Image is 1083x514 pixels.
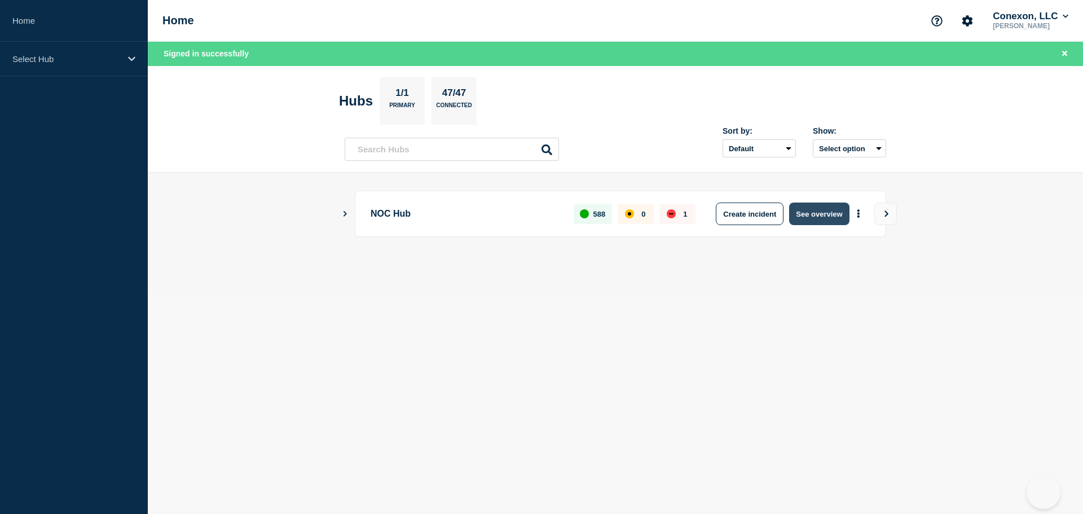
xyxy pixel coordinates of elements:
h2: Hubs [339,93,373,109]
span: Signed in successfully [164,49,249,58]
div: down [667,209,676,218]
button: Conexon, LLC [990,11,1071,22]
div: up [580,209,589,218]
p: Primary [389,102,415,114]
button: Create incident [716,203,783,225]
p: Select Hub [12,54,121,64]
button: Support [925,9,949,33]
p: 1/1 [391,87,413,102]
p: [PERSON_NAME] [990,22,1071,30]
input: Search Hubs [345,138,559,161]
h1: Home [162,14,194,27]
p: NOC Hub [371,203,561,225]
p: 1 [683,210,687,218]
iframe: Help Scout Beacon - Open [1027,475,1060,509]
div: affected [625,209,634,218]
select: Sort by [723,139,796,157]
button: Close banner [1058,47,1072,60]
button: See overview [789,203,849,225]
p: 0 [641,210,645,218]
div: Show: [813,126,886,135]
button: Select option [813,139,886,157]
button: View [874,203,897,225]
p: 47/47 [438,87,470,102]
p: 588 [593,210,606,218]
button: More actions [851,204,866,225]
p: Connected [436,102,472,114]
button: Show Connected Hubs [342,210,348,218]
div: Sort by: [723,126,796,135]
button: Account settings [956,9,979,33]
